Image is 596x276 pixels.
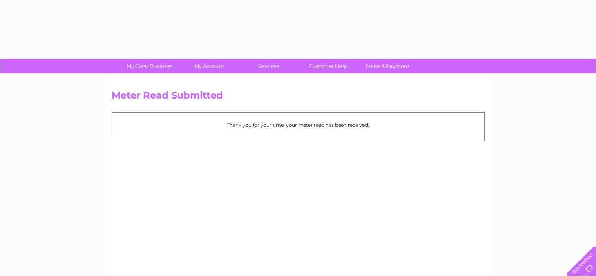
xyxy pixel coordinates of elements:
[117,59,182,73] a: My Clear Business
[177,59,241,73] a: My Account
[236,59,301,73] a: Services
[355,59,420,73] a: Make A Payment
[116,121,480,129] p: Thank you for your time, your meter read has been received.
[112,90,485,105] h2: Meter Read Submitted
[296,59,360,73] a: Customer Help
